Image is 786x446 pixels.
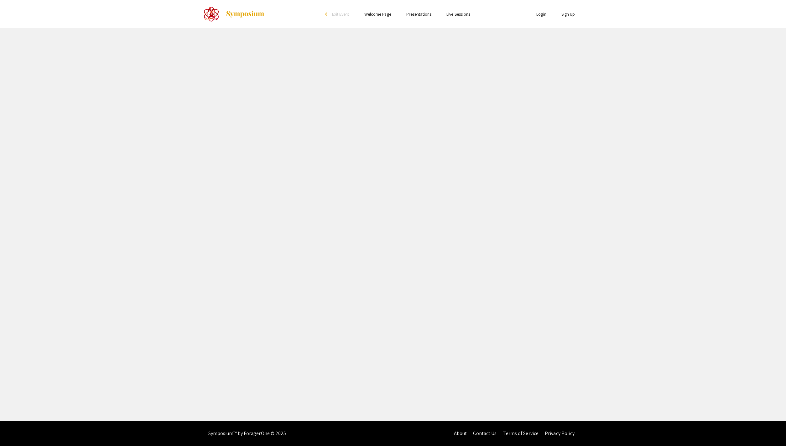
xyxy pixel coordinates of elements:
[454,430,467,437] a: About
[545,430,575,437] a: Privacy Policy
[332,11,349,17] span: Exit Event
[561,11,575,17] a: Sign Up
[406,11,431,17] a: Presentations
[473,430,497,437] a: Contact Us
[226,10,265,18] img: Symposium by ForagerOne
[204,6,219,22] img: The 2022 CoorsTek Denver Metro Regional Science and Engineering Fair
[536,11,546,17] a: Login
[446,11,470,17] a: Live Sessions
[364,11,391,17] a: Welcome Page
[325,12,329,16] div: arrow_back_ios
[503,430,539,437] a: Terms of Service
[208,421,286,446] div: Symposium™ by ForagerOne © 2025
[204,6,265,22] a: The 2022 CoorsTek Denver Metro Regional Science and Engineering Fair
